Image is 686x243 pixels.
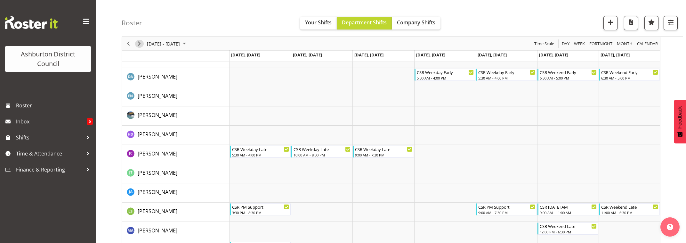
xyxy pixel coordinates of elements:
span: [PERSON_NAME] [138,92,177,99]
td: Ellen McManus resource [122,87,230,106]
div: CSR Weekday Early [417,69,474,75]
div: 5:30 AM - 4:00 PM [232,152,289,157]
div: Megan Allott"s event - CSR Weekend Late Begin From Saturday, September 13, 2025 at 12:00:00 PM GM... [537,222,598,235]
span: Your Shifts [305,19,332,26]
button: Download a PDF of the roster according to the set date range. [624,16,638,30]
div: Liam Stewart"s event - CSR Saturday AM Begin From Saturday, September 13, 2025 at 9:00:00 AM GMT+... [537,203,598,215]
div: 11:00 AM - 6:30 PM [601,210,658,215]
span: Month [616,40,633,48]
td: Jill Cullimore resource [122,145,230,164]
button: Fortnight [588,40,614,48]
span: [DATE], [DATE] [231,52,260,58]
div: 6:30 AM - 5:00 PM [601,75,658,80]
div: CSR Weekday Late [294,146,351,152]
div: Deborah Anderson"s event - CSR Weekend Early Begin From Saturday, September 13, 2025 at 6:30:00 A... [537,69,598,81]
td: Hayley Dickson resource [122,126,230,145]
span: Time & Attendance [16,149,83,158]
td: Deborah Anderson resource [122,68,230,87]
span: Fortnight [589,40,613,48]
div: Deborah Anderson"s event - CSR Weekday Early Begin From Friday, September 12, 2025 at 5:30:00 AM ... [476,69,537,81]
a: [PERSON_NAME] [138,92,177,100]
span: [PERSON_NAME] [138,189,177,196]
span: Finance & Reporting [16,165,83,174]
div: 12:00 PM - 6:30 PM [540,229,597,234]
span: [DATE], [DATE] [539,52,568,58]
button: Month [636,40,659,48]
span: [DATE], [DATE] [478,52,507,58]
button: Department Shifts [337,17,392,29]
button: Time Scale [533,40,555,48]
span: calendar [636,40,658,48]
span: [DATE], [DATE] [416,52,445,58]
div: Ashburton District Council [11,49,85,69]
button: Highlight an important date within the roster. [644,16,658,30]
div: Jill Cullimore"s event - CSR Weekday Late Begin From Wednesday, September 10, 2025 at 9:00:00 AM ... [353,146,414,158]
span: Inbox [16,117,87,126]
span: [PERSON_NAME] [138,227,177,234]
div: Jill Cullimore"s event - CSR Weekday Late Begin From Tuesday, September 9, 2025 at 10:00:00 AM GM... [291,146,352,158]
span: [PERSON_NAME] [138,131,177,138]
span: Time Scale [534,40,555,48]
div: 9:00 AM - 7:30 PM [478,210,535,215]
div: CSR [DATE] AM [540,204,597,210]
span: [DATE], [DATE] [354,52,383,58]
span: [DATE], [DATE] [293,52,322,58]
div: CSR Weekend Early [601,69,658,75]
button: Timeline Week [573,40,586,48]
a: [PERSON_NAME] [138,207,177,215]
td: Liam Stewart resource [122,203,230,222]
div: 10:00 AM - 8:30 PM [294,152,351,157]
button: Your Shifts [300,17,337,29]
a: [PERSON_NAME] [138,130,177,138]
div: Liam Stewart"s event - CSR Weekend Late Begin From Sunday, September 14, 2025 at 11:00:00 AM GMT+... [599,203,660,215]
a: [PERSON_NAME] [138,188,177,196]
div: CSR PM Support [478,204,535,210]
img: Rosterit website logo [5,16,58,29]
span: Roster [16,101,93,110]
div: Next [134,37,145,50]
td: Megan Allott resource [122,222,230,241]
span: Shifts [16,133,83,142]
a: [PERSON_NAME] [138,73,177,80]
span: [PERSON_NAME] [138,169,177,176]
div: Deborah Anderson"s event - CSR Weekday Early Begin From Thursday, September 11, 2025 at 5:30:00 A... [415,69,475,81]
div: CSR Weekday Late [355,146,412,152]
span: Week [573,40,585,48]
span: Day [561,40,570,48]
td: Julia Allen resource [122,183,230,203]
span: [DATE], [DATE] [601,52,630,58]
button: Previous [124,40,133,48]
div: Liam Stewart"s event - CSR PM Support Begin From Monday, September 8, 2025 at 3:30:00 PM GMT+12:0... [230,203,291,215]
div: CSR Weekend Early [540,69,597,75]
span: Feedback [677,106,683,129]
div: 9:00 AM - 11:00 AM [540,210,597,215]
button: Company Shifts [392,17,440,29]
h4: Roster [122,19,142,27]
button: Timeline Month [616,40,634,48]
div: Jill Cullimore"s event - CSR Weekday Late Begin From Monday, September 8, 2025 at 5:30:00 AM GMT+... [230,146,291,158]
div: Liam Stewart"s event - CSR PM Support Begin From Friday, September 12, 2025 at 9:00:00 AM GMT+12:... [476,203,537,215]
span: [DATE] - [DATE] [146,40,181,48]
a: [PERSON_NAME] [138,150,177,157]
img: help-xxl-2.png [667,224,673,230]
div: 5:30 AM - 4:00 PM [478,75,535,80]
div: Deborah Anderson"s event - CSR Weekend Early Begin From Sunday, September 14, 2025 at 6:30:00 AM ... [599,69,660,81]
span: [PERSON_NAME] [138,208,177,215]
span: Company Shifts [397,19,435,26]
button: Next [135,40,144,48]
button: Feedback - Show survey [674,100,686,143]
button: Add a new shift [603,16,617,30]
div: 6:30 AM - 5:00 PM [540,75,597,80]
div: CSR Weekend Late [601,204,658,210]
td: Harrison Doak resource [122,106,230,126]
a: [PERSON_NAME] [138,169,177,177]
a: [PERSON_NAME] [138,111,177,119]
div: CSR Weekday Late [232,146,289,152]
div: 5:30 AM - 4:00 PM [417,75,474,80]
div: 3:30 PM - 8:30 PM [232,210,289,215]
a: [PERSON_NAME] [138,227,177,234]
span: 6 [87,118,93,125]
